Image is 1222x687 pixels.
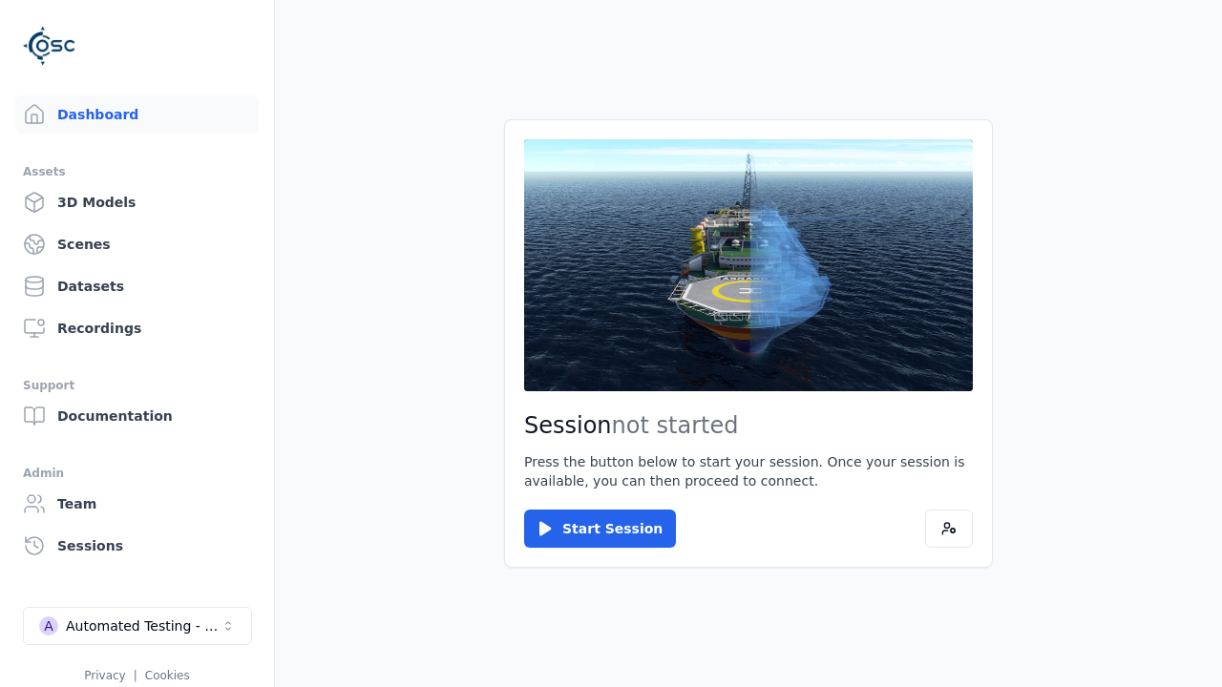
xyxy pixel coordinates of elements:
a: Dashboard [15,95,259,134]
p: Press the button below to start your session. Once your session is available, you can then procee... [524,452,973,490]
div: Admin [23,462,251,485]
div: Assets [23,160,251,183]
a: Scenes [15,225,259,263]
button: Select a workspace [23,607,252,645]
a: Sessions [15,527,259,565]
a: 3D Models [15,183,259,221]
span: | [134,669,137,682]
a: Team [15,485,259,523]
h2: Session [524,410,973,441]
a: Documentation [15,397,259,435]
a: Privacy [84,669,125,682]
button: Start Session [524,510,676,548]
a: Cookies [145,669,190,682]
div: A [39,616,58,635]
a: Recordings [15,309,259,347]
span: not started [612,412,739,439]
a: Datasets [15,267,259,305]
img: Logo [23,19,76,73]
div: Support [23,374,251,397]
div: Automated Testing - Playwright [66,616,221,635]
